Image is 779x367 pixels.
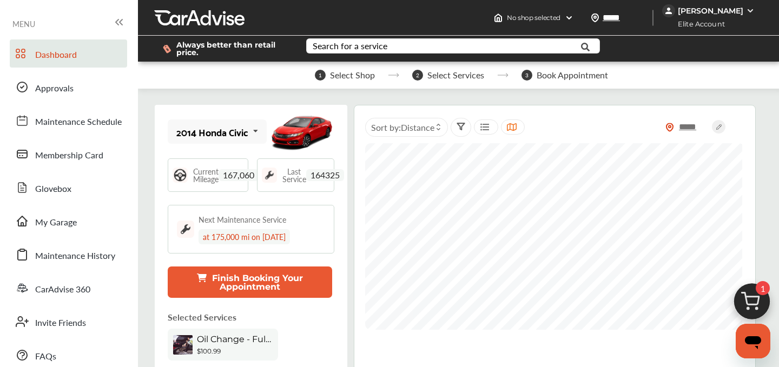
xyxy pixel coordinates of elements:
span: Elite Account [663,18,733,30]
span: Select Services [427,70,484,80]
img: maintenance_logo [177,221,194,238]
button: Finish Booking Your Appointment [168,266,332,298]
span: Approvals [35,82,74,96]
img: stepper-arrow.e24c07c6.svg [388,73,399,77]
span: Distance [401,121,434,134]
img: location_vector_orange.38f05af8.svg [665,123,674,132]
span: MENU [12,19,35,28]
img: cart_icon.3d0951e8.svg [726,278,778,330]
p: Selected Services [168,311,236,323]
a: Glovebox [10,174,127,202]
img: header-down-arrow.9dd2ce7d.svg [565,14,573,22]
span: Current Mileage [193,168,219,183]
a: Approvals [10,73,127,101]
span: 167,060 [219,169,259,181]
div: at 175,000 mi on [DATE] [199,229,290,244]
span: 164325 [306,169,344,181]
img: WGsFRI8htEPBVLJbROoPRyZpYNWhNONpIPPETTm6eUC0GeLEiAAAAAElFTkSuQmCC [746,6,755,15]
span: Select Shop [330,70,375,80]
div: 2014 Honda Civic [176,126,248,137]
iframe: Button to launch messaging window [736,324,770,358]
img: stepper-arrow.e24c07c6.svg [497,73,509,77]
a: Invite Friends [10,308,127,336]
span: FAQs [35,350,56,364]
span: Book Appointment [537,70,608,80]
a: Dashboard [10,39,127,68]
span: CarAdvise 360 [35,283,90,297]
div: [PERSON_NAME] [678,6,743,16]
b: $100.99 [197,347,221,355]
span: Oil Change - Full-synthetic [197,334,273,344]
span: Maintenance History [35,249,115,263]
span: Dashboard [35,48,77,62]
img: steering_logo [173,168,188,183]
a: Maintenance Schedule [10,106,127,135]
span: Invite Friends [35,316,86,330]
img: oil-change-thumb.jpg [173,335,193,355]
span: Maintenance Schedule [35,115,122,129]
img: dollor_label_vector.a70140d1.svg [163,44,171,54]
img: location_vector.a44bc228.svg [591,14,599,22]
span: No shop selected [507,14,560,22]
span: 1 [315,70,326,81]
img: header-home-logo.8d720a4f.svg [494,14,503,22]
span: Always better than retail price. [176,41,289,56]
span: Membership Card [35,149,103,163]
span: Glovebox [35,182,71,196]
div: Next Maintenance Service [199,214,286,225]
a: My Garage [10,207,127,235]
a: CarAdvise 360 [10,274,127,302]
span: 1 [756,281,770,295]
span: 3 [521,70,532,81]
span: My Garage [35,216,77,230]
span: 2 [412,70,423,81]
a: Membership Card [10,140,127,168]
a: Maintenance History [10,241,127,269]
img: header-divider.bc55588e.svg [652,10,653,26]
img: mobile_9498_st0640_046.jpg [269,108,334,156]
canvas: Map [365,143,742,330]
span: Sort by : [371,121,434,134]
img: maintenance_logo [262,168,277,183]
img: jVpblrzwTbfkPYzPPzSLxeg0AAAAASUVORK5CYII= [662,4,675,17]
span: Last Service [282,168,306,183]
div: Search for a service [313,42,387,50]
